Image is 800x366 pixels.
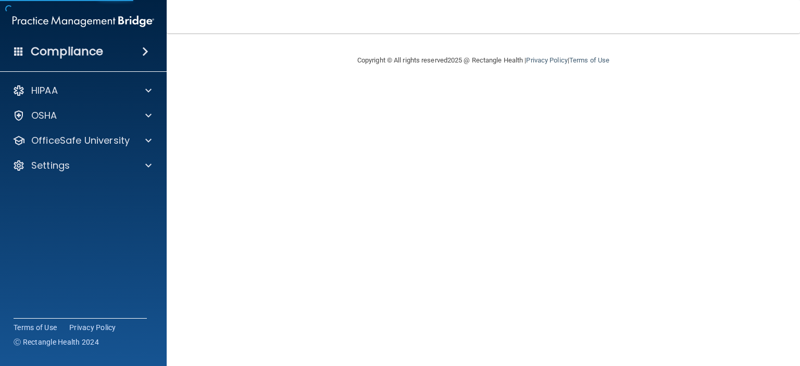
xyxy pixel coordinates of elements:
img: PMB logo [12,11,154,32]
span: Ⓒ Rectangle Health 2024 [14,337,99,347]
div: Copyright © All rights reserved 2025 @ Rectangle Health | | [293,44,673,77]
a: Terms of Use [14,322,57,333]
p: Settings [31,159,70,172]
a: HIPAA [12,84,152,97]
p: OSHA [31,109,57,122]
a: Terms of Use [569,56,609,64]
a: OfficeSafe University [12,134,152,147]
a: OSHA [12,109,152,122]
a: Privacy Policy [526,56,567,64]
p: OfficeSafe University [31,134,130,147]
h4: Compliance [31,44,103,59]
a: Privacy Policy [69,322,116,333]
p: HIPAA [31,84,58,97]
a: Settings [12,159,152,172]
